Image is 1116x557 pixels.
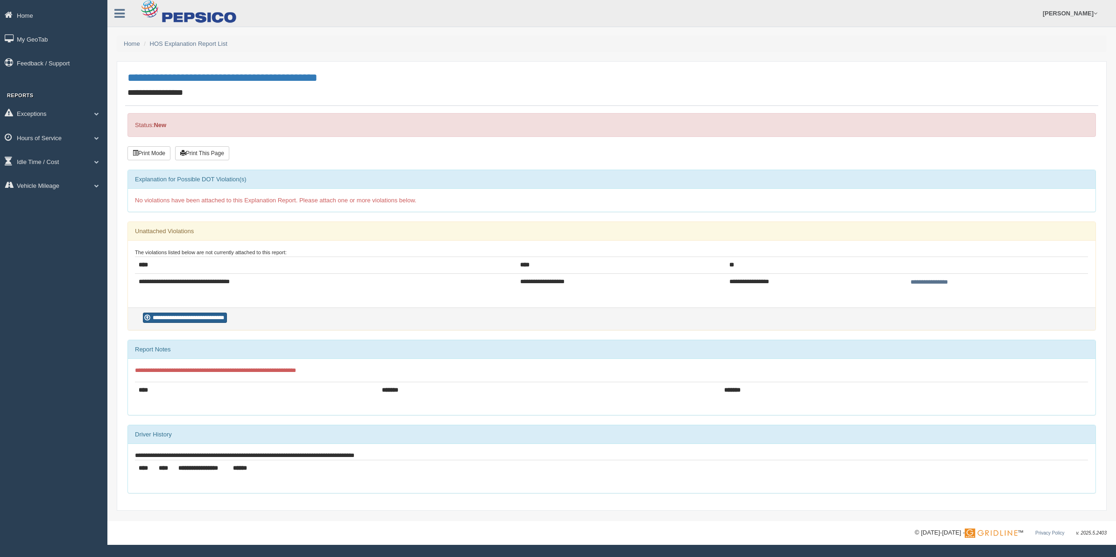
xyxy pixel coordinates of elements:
[1076,530,1107,536] span: v. 2025.5.2403
[915,528,1107,538] div: © [DATE]-[DATE] - ™
[154,121,166,129] strong: New
[124,40,140,47] a: Home
[127,146,170,160] button: Print Mode
[128,222,1095,241] div: Unattached Violations
[1035,530,1064,536] a: Privacy Policy
[965,528,1017,538] img: Gridline
[128,170,1095,189] div: Explanation for Possible DOT Violation(s)
[127,113,1096,137] div: Status:
[135,197,417,204] span: No violations have been attached to this Explanation Report. Please attach one or more violations...
[128,425,1095,444] div: Driver History
[135,250,287,255] small: The violations listed below are not currently attached to this report:
[150,40,227,47] a: HOS Explanation Report List
[175,146,229,160] button: Print This Page
[128,340,1095,359] div: Report Notes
